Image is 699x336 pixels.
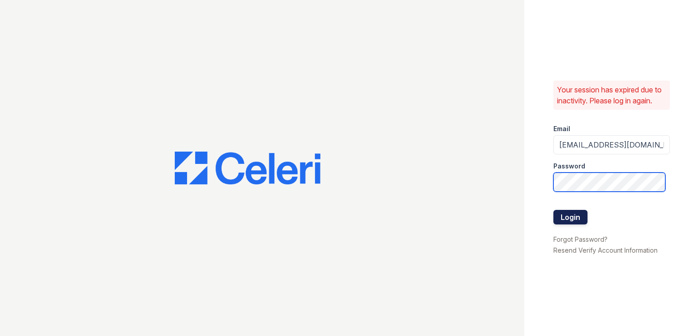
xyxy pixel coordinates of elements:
[553,124,570,133] label: Email
[553,235,608,243] a: Forgot Password?
[553,162,585,171] label: Password
[553,210,588,224] button: Login
[553,246,658,254] a: Resend Verify Account Information
[557,84,666,106] p: Your session has expired due to inactivity. Please log in again.
[175,152,320,184] img: CE_Logo_Blue-a8612792a0a2168367f1c8372b55b34899dd931a85d93a1a3d3e32e68fde9ad4.png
